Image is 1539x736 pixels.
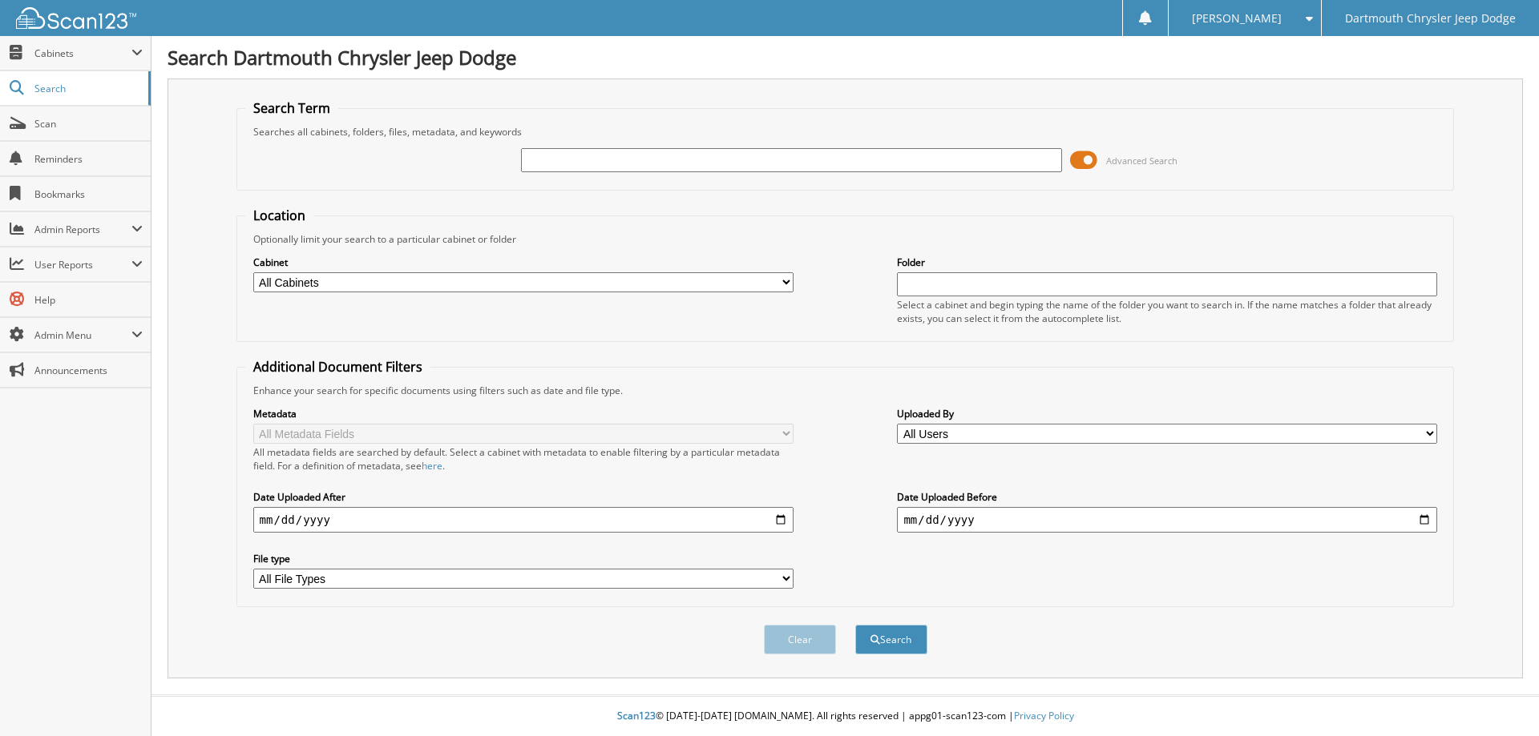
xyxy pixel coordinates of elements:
[245,358,430,376] legend: Additional Document Filters
[245,125,1446,139] div: Searches all cabinets, folders, files, metadata, and keywords
[253,507,794,533] input: start
[1459,659,1539,736] iframe: Chat Widget
[34,117,143,131] span: Scan
[151,697,1539,736] div: © [DATE]-[DATE] [DOMAIN_NAME]. All rights reserved | appg01-scan123-com |
[34,152,143,166] span: Reminders
[253,407,794,420] label: Metadata
[897,255,1437,269] label: Folder
[253,552,794,565] label: File type
[168,44,1523,70] h1: Search Dartmouth Chrysler Jeep Dodge
[897,298,1437,325] div: Select a cabinet and begin typing the name of the folder you want to search in. If the name match...
[34,258,131,271] span: User Reports
[245,99,338,117] legend: Search Term
[855,625,927,654] button: Search
[34,82,140,95] span: Search
[1014,709,1074,722] a: Privacy Policy
[764,625,836,654] button: Clear
[245,232,1446,246] div: Optionally limit your search to a particular cabinet or folder
[253,490,794,504] label: Date Uploaded After
[245,384,1446,397] div: Enhance your search for specific documents using filters such as date and file type.
[34,46,131,60] span: Cabinets
[422,459,442,473] a: here
[253,255,794,269] label: Cabinet
[34,293,143,307] span: Help
[617,709,656,722] span: Scan123
[245,207,313,224] legend: Location
[34,187,143,201] span: Bookmarks
[34,328,131,342] span: Admin Menu
[897,407,1437,420] label: Uploaded By
[34,364,143,377] span: Announcements
[16,7,136,29] img: scan123-logo-white.svg
[253,445,794,473] div: All metadata fields are searched by default. Select a cabinet with metadata to enable filtering b...
[1192,14,1282,23] span: [PERSON_NAME]
[897,507,1437,533] input: end
[897,490,1437,504] label: Date Uploaded Before
[34,223,131,236] span: Admin Reports
[1345,14,1516,23] span: Dartmouth Chrysler Jeep Dodge
[1106,155,1177,167] span: Advanced Search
